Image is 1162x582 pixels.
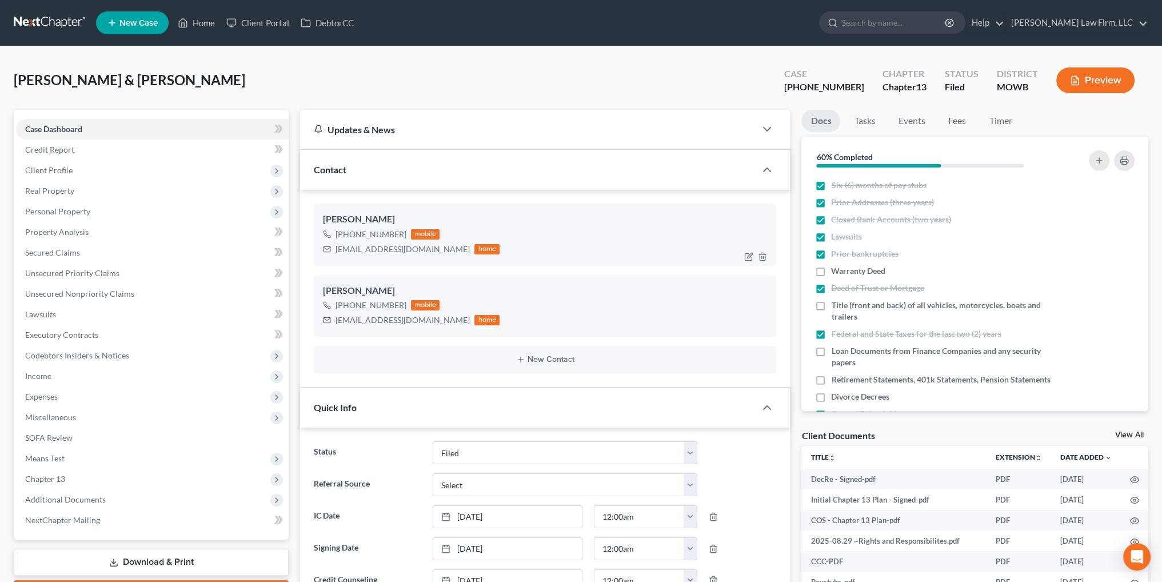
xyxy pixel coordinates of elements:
[801,489,987,510] td: Initial Chapter 13 Plan - Signed-pdf
[784,67,864,81] div: Case
[831,180,926,191] span: Six (6) months of pay stubs
[314,164,346,175] span: Contact
[831,265,885,277] span: Warranty Deed
[25,186,74,196] span: Real Property
[997,67,1038,81] div: District
[314,402,357,413] span: Quick Info
[323,284,767,298] div: [PERSON_NAME]
[16,242,289,263] a: Secured Claims
[939,110,975,132] a: Fees
[1051,469,1121,489] td: [DATE]
[336,300,406,311] div: [PHONE_NUMBER]
[308,505,426,528] label: IC Date
[831,408,916,420] span: Copy of Driver's License
[831,248,899,260] span: Prior bankruptcies
[945,81,979,94] div: Filed
[1056,67,1135,93] button: Preview
[433,538,582,560] a: [DATE]
[889,110,934,132] a: Events
[16,139,289,160] a: Credit Report
[987,551,1051,572] td: PDF
[25,433,73,443] span: SOFA Review
[1123,543,1151,571] div: Open Intercom Messenger
[16,428,289,448] a: SOFA Review
[1105,455,1112,461] i: expand_more
[801,429,875,441] div: Client Documents
[308,473,426,496] label: Referral Source
[831,328,1001,340] span: Federal and State Taxes for the last two (2) years
[831,197,934,208] span: Prior Addresses (three years)
[987,531,1051,551] td: PDF
[801,110,840,132] a: Docs
[845,110,884,132] a: Tasks
[996,453,1042,461] a: Extensionunfold_more
[997,81,1038,94] div: MOWB
[883,67,927,81] div: Chapter
[25,350,129,360] span: Codebtors Insiders & Notices
[474,244,500,254] div: home
[25,515,100,525] span: NextChapter Mailing
[308,441,426,464] label: Status
[16,222,289,242] a: Property Analysis
[25,392,58,401] span: Expenses
[828,455,835,461] i: unfold_more
[1051,489,1121,510] td: [DATE]
[323,355,767,364] button: New Contact
[831,282,924,294] span: Deed of Trust or Mortgage
[831,374,1050,385] span: Retirement Statements, 401k Statements, Pension Statements
[831,214,951,225] span: Closed Bank Accounts (two years)
[25,371,51,381] span: Income
[336,244,470,255] div: [EMAIL_ADDRESS][DOMAIN_NAME]
[474,315,500,325] div: home
[14,71,245,88] span: [PERSON_NAME] & [PERSON_NAME]
[16,119,289,139] a: Case Dashboard
[308,537,426,560] label: Signing Date
[433,506,582,528] a: [DATE]
[831,391,889,402] span: Divorce Decrees
[1060,453,1112,461] a: Date Added expand_more
[816,152,872,162] strong: 60% Completed
[25,124,82,134] span: Case Dashboard
[25,289,134,298] span: Unsecured Nonpriority Claims
[831,345,1052,368] span: Loan Documents from Finance Companies and any security papers
[25,165,73,175] span: Client Profile
[119,19,158,27] span: New Case
[831,300,1052,322] span: Title (front and back) of all vehicles, motorcycles, boats and trailers
[172,13,221,33] a: Home
[594,506,684,528] input: -- : --
[801,531,987,551] td: 2025-08.29 ~Rights and Responsibilites.pdf
[987,489,1051,510] td: PDF
[411,300,440,310] div: mobile
[16,325,289,345] a: Executory Contracts
[883,81,927,94] div: Chapter
[1051,510,1121,531] td: [DATE]
[336,314,470,326] div: [EMAIL_ADDRESS][DOMAIN_NAME]
[916,81,927,92] span: 13
[987,469,1051,489] td: PDF
[16,284,289,304] a: Unsecured Nonpriority Claims
[1035,455,1042,461] i: unfold_more
[25,330,98,340] span: Executory Contracts
[801,469,987,489] td: DecRe - Signed-pdf
[323,213,767,226] div: [PERSON_NAME]
[25,309,56,319] span: Lawsuits
[801,510,987,531] td: COS - Chapter 13 Plan-pdf
[25,145,74,154] span: Credit Report
[966,13,1004,33] a: Help
[16,304,289,325] a: Lawsuits
[842,12,947,33] input: Search by name...
[980,110,1021,132] a: Timer
[25,495,106,504] span: Additional Documents
[221,13,295,33] a: Client Portal
[25,268,119,278] span: Unsecured Priority Claims
[25,474,65,484] span: Chapter 13
[25,248,80,257] span: Secured Claims
[594,538,684,560] input: -- : --
[14,549,289,576] a: Download & Print
[801,551,987,572] td: CCC-PDF
[1005,13,1148,33] a: [PERSON_NAME] Law Firm, LLC
[16,510,289,531] a: NextChapter Mailing
[831,231,862,242] span: Lawsuits
[784,81,864,94] div: [PHONE_NUMBER]
[16,263,289,284] a: Unsecured Priority Claims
